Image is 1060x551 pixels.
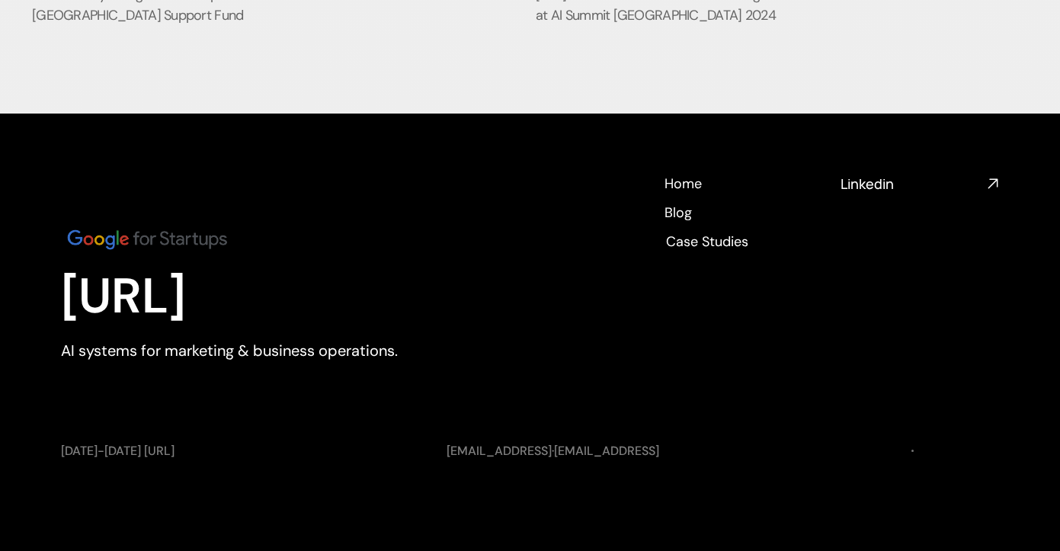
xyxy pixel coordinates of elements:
p: Case Studies [666,232,748,251]
a: [EMAIL_ADDRESS] [447,443,552,459]
a: Blog [664,203,692,220]
a: [EMAIL_ADDRESS] [554,443,659,459]
nav: Footer navigation [664,175,822,249]
h4: Linkedin [841,175,981,194]
a: Case Studies [664,232,750,249]
p: [URL] [61,267,480,326]
a: Home [664,175,703,191]
a: Linkedin [841,175,999,194]
p: Blog [665,203,692,223]
p: · [447,443,802,460]
a: Privacy Policy [921,443,999,459]
p: AI systems for marketing & business operations. [61,340,480,361]
nav: Social media links [841,175,999,194]
p: [DATE]-[DATE] [URL] [61,443,416,460]
p: Home [665,175,702,194]
a: Terms of Use [831,443,904,459]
